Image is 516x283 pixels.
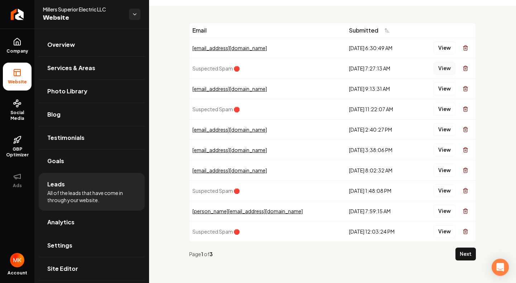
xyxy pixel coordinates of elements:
[43,13,123,23] span: Website
[192,26,343,35] div: Email
[3,166,32,194] button: Ads
[192,65,240,72] span: Suspected Spam 🛑
[47,110,61,119] span: Blog
[492,259,509,276] div: Open Intercom Messenger
[47,87,87,96] span: Photo Library
[204,251,210,257] span: of
[47,264,78,273] span: Site Editor
[39,80,145,103] a: Photo Library
[3,93,32,127] a: Social Media
[455,248,476,260] button: Next
[349,146,412,153] div: [DATE] 3:38:06 PM
[201,251,204,257] strong: 1
[210,251,213,257] strong: 3
[192,106,240,112] span: Suspected Spam 🛑
[434,225,455,238] button: View
[11,9,24,20] img: Rebolt Logo
[434,82,455,95] button: View
[43,6,123,13] span: Millers Superior Electric LLC
[39,126,145,149] a: Testimonials
[192,228,240,235] span: Suspected Spam 🛑
[349,167,412,174] div: [DATE] 8:02:32 AM
[189,251,201,257] span: Page
[349,65,412,72] div: [DATE] 7:27:13 AM
[39,33,145,56] a: Overview
[434,205,455,218] button: View
[39,103,145,126] a: Blog
[434,103,455,116] button: View
[349,187,412,194] div: [DATE] 1:48:08 PM
[349,85,412,92] div: [DATE] 9:13:31 AM
[3,130,32,164] a: GBP Optimizer
[39,257,145,280] a: Site Editor
[349,228,412,235] div: [DATE] 12:03:24 PM
[39,57,145,79] a: Services & Areas
[47,241,72,250] span: Settings
[4,48,31,54] span: Company
[192,146,343,153] div: [EMAIL_ADDRESS][DOMAIN_NAME]
[434,164,455,177] button: View
[47,133,85,142] span: Testimonials
[47,189,136,204] span: All of the leads that have come in through your website.
[192,126,343,133] div: [EMAIL_ADDRESS][DOMAIN_NAME]
[192,85,343,92] div: [EMAIL_ADDRESS][DOMAIN_NAME]
[192,44,343,52] div: [EMAIL_ADDRESS][DOMAIN_NAME]
[434,143,455,156] button: View
[10,253,24,267] img: Marcus Knapp
[5,79,30,85] span: Website
[3,110,32,121] span: Social Media
[434,62,455,75] button: View
[47,40,75,49] span: Overview
[192,167,343,174] div: [EMAIL_ADDRESS][DOMAIN_NAME]
[47,64,95,72] span: Services & Areas
[10,183,25,189] span: Ads
[349,44,412,52] div: [DATE] 6:30:49 AM
[192,208,343,215] div: [PERSON_NAME][EMAIL_ADDRESS][DOMAIN_NAME]
[47,218,75,226] span: Analytics
[434,184,455,197] button: View
[8,270,27,276] span: Account
[349,126,412,133] div: [DATE] 2:40:27 PM
[349,208,412,215] div: [DATE] 7:59:15 AM
[39,150,145,172] a: Goals
[39,234,145,257] a: Settings
[47,157,64,165] span: Goals
[349,24,394,37] button: Submitted
[434,123,455,136] button: View
[349,26,378,35] span: Submitted
[434,42,455,54] button: View
[3,146,32,158] span: GBP Optimizer
[349,106,412,113] div: [DATE] 11:22:07 AM
[3,32,32,60] a: Company
[39,211,145,234] a: Analytics
[192,187,240,194] span: Suspected Spam 🛑
[10,253,24,267] button: Open user button
[47,180,65,189] span: Leads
